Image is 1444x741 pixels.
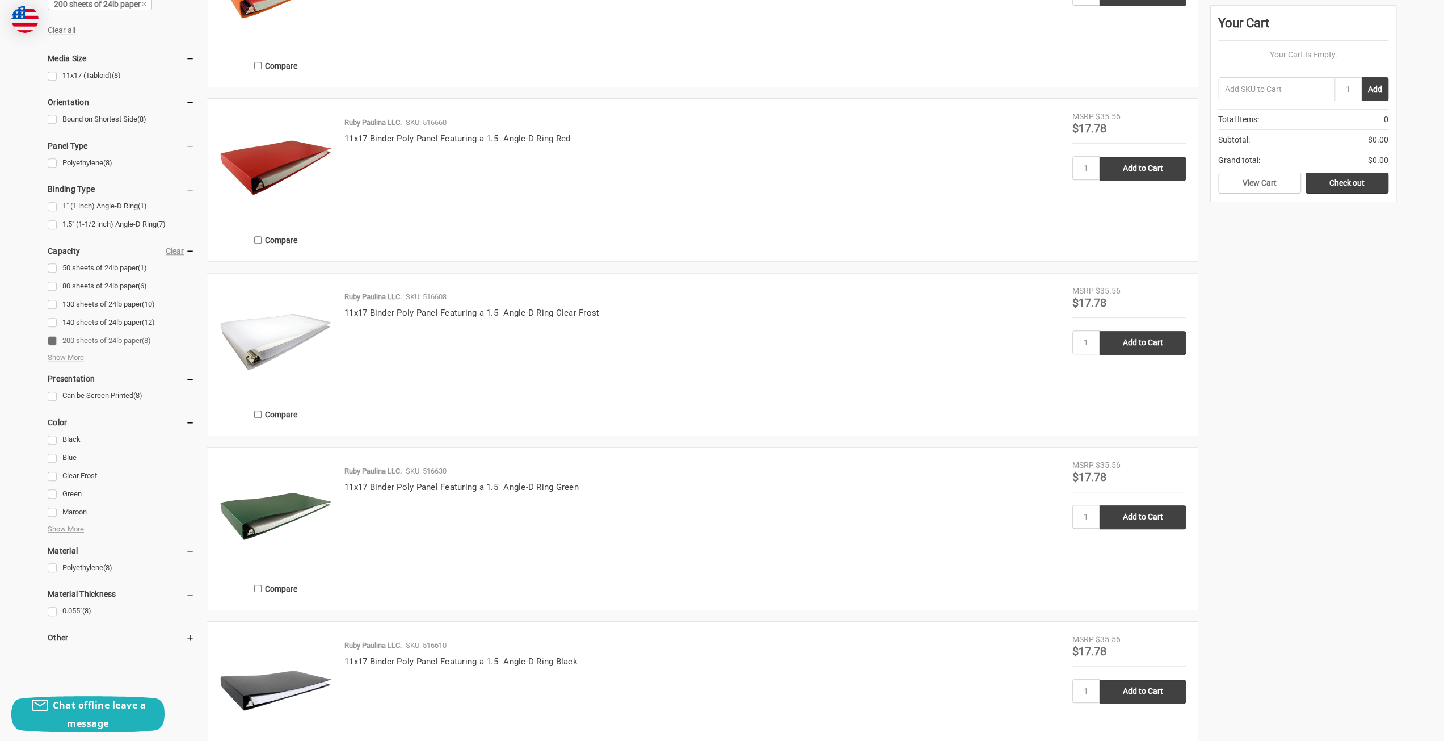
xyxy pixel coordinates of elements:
input: Compare [254,411,262,418]
p: Ruby Paulina LLC. [344,117,402,128]
input: Add to Cart [1100,505,1186,529]
a: 1" (1 inch) Angle-D Ring [48,199,195,214]
span: $35.56 [1096,112,1121,121]
a: Maroon [48,505,195,520]
h5: Material [48,544,195,558]
span: (7) [157,220,166,228]
label: Compare [219,405,332,424]
label: Compare [219,231,332,249]
div: MSRP [1072,459,1094,471]
span: $17.78 [1072,122,1106,135]
a: Clear [166,246,184,256]
span: $0.00 [1368,134,1388,146]
a: 140 sheets of 24lb paper [48,315,195,330]
a: View Cart [1218,173,1301,194]
div: MSRP [1072,285,1094,297]
span: $0.00 [1368,154,1388,166]
a: 200 sheets of 24lb paper [48,333,195,349]
p: Your Cart Is Empty. [1218,49,1388,61]
span: (1) [138,263,147,272]
span: Show More [48,352,84,363]
button: Add [1362,77,1388,101]
span: $35.56 [1096,460,1121,470]
a: 1.5" (1-1/2 inch) Angle-D Ring [48,217,195,232]
span: (12) [142,318,155,326]
h5: Binding Type [48,182,195,196]
h5: Other [48,631,195,644]
a: 50 sheets of 24lb paper [48,261,195,276]
span: Total Items: [1218,114,1259,125]
img: 11x17 Binder Poly Panel Featuring a 1.5" Angle-D Ring Green [219,459,332,573]
div: MSRP [1072,634,1094,646]
span: Subtotal: [1218,134,1250,146]
label: Compare [219,56,332,75]
a: Bound on Shortest Side [48,112,195,127]
span: $17.78 [1072,296,1106,309]
span: (8) [103,563,112,572]
a: 11x17 Binder Poly Panel Featuring a 1.5" Angle-D Ring Clear Frost [344,308,599,318]
span: Chat offline leave a message [53,699,146,730]
p: Ruby Paulina LLC. [344,640,402,651]
div: Your Cart [1218,14,1388,41]
input: Compare [254,585,262,592]
input: Add to Cart [1100,157,1186,181]
span: Grand total: [1218,154,1260,166]
span: (8) [112,71,121,79]
span: (1) [138,202,147,210]
span: $17.78 [1072,644,1106,658]
h5: Orientation [48,95,195,109]
a: 11x17 Binder Poly Panel Featuring a 1.5" Angle-D Ring Black [344,656,578,667]
label: Compare [219,579,332,598]
span: (8) [103,158,112,167]
p: Ruby Paulina LLC. [344,291,402,303]
img: 11x17 Binder Poly Panel Featuring a 1.5" Angle-D Ring Red [219,111,332,224]
button: Chat offline leave a message [11,696,165,732]
h5: Panel Type [48,139,195,153]
a: 80 sheets of 24lb paper [48,279,195,294]
h5: Presentation [48,372,195,386]
span: (8) [137,115,146,123]
div: MSRP [1072,111,1094,123]
h5: Media Size [48,52,195,65]
span: $35.56 [1096,635,1121,644]
input: Compare [254,62,262,69]
span: (6) [138,282,147,290]
a: Clear all [48,26,75,35]
p: Ruby Paulina LLC. [344,466,402,477]
p: SKU: 516630 [406,466,447,477]
a: Green [48,487,195,502]
h5: Color [48,416,195,429]
img: 11x17 Binder Poly Panel Featuring a 1.5" Angle-D Ring Clear Frost [219,285,332,399]
img: duty and tax information for United States [11,6,39,33]
input: Add SKU to Cart [1218,77,1334,101]
a: Blue [48,450,195,466]
input: Compare [254,236,262,244]
a: Polyethylene [48,560,195,576]
a: 0.055" [48,604,195,619]
span: $35.56 [1096,286,1121,295]
input: Add to Cart [1100,331,1186,355]
span: (8) [82,606,91,615]
span: (8) [142,336,151,345]
span: $17.78 [1072,470,1106,484]
a: 11x17 Binder Poly Panel Featuring a 1.5" Angle-D Ring Green [344,482,579,492]
span: 0 [1384,114,1388,125]
a: Black [48,432,195,447]
input: Add to Cart [1100,680,1186,704]
span: (8) [133,391,142,400]
p: SKU: 516660 [406,117,447,128]
a: Clear Frost [48,468,195,484]
p: SKU: 516608 [406,291,447,303]
a: Check out [1306,173,1388,194]
a: 130 sheets of 24lb paper [48,297,195,312]
a: Polyethylene [48,156,195,171]
a: 11x17 (Tabloid) [48,68,195,83]
a: 11x17 Binder Poly Panel Featuring a 1.5" Angle-D Ring Red [344,133,570,144]
p: SKU: 516610 [406,640,447,651]
a: Can be Screen Printed [48,388,195,404]
h5: Material Thickness [48,587,195,601]
h5: Capacity [48,244,195,258]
